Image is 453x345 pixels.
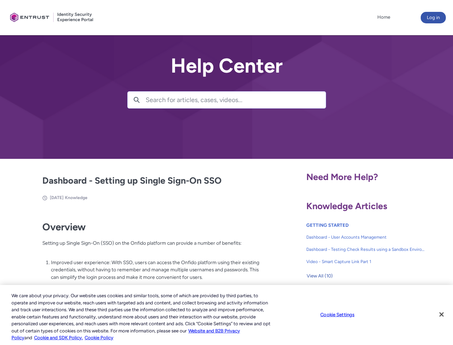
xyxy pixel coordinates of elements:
[306,171,378,182] span: Need More Help?
[146,92,326,108] input: Search for articles, cases, videos...
[306,243,425,256] a: Dashboard - Testing Check Results using a Sandbox Environment
[127,55,326,77] h2: Help Center
[34,335,83,340] a: Cookie and SDK Policy.
[306,258,425,265] span: Video - Smart Capture Link Part 1
[50,195,63,200] span: [DATE]
[306,234,425,240] span: Dashboard - User Accounts Management
[421,12,446,23] button: Log in
[306,256,425,268] a: Video - Smart Capture Link Part 1
[306,270,333,282] button: View All (10)
[306,246,425,253] span: Dashboard - Testing Check Results using a Sandbox Environment
[42,239,260,254] p: Setting up Single Sign-On (SSO) on the Onfido platform can provide a number of benefits:
[42,174,260,188] h2: Dashboard - Setting up Single Sign-On SSO
[128,92,146,108] button: Search
[65,194,88,201] li: Knowledge
[306,201,387,211] span: Knowledge Articles
[315,307,360,322] button: Cookie Settings
[85,335,113,340] a: Cookie Policy
[11,292,272,341] div: We care about your privacy. Our website uses cookies and similar tools, some of which are provide...
[434,307,449,322] button: Close
[306,231,425,243] a: Dashboard - User Accounts Management
[51,259,260,281] p: Improved user experience: With SSO, users can access the Onfido platform using their existing cre...
[376,12,392,23] a: Home
[42,221,86,233] strong: Overview
[306,222,349,228] a: GETTING STARTED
